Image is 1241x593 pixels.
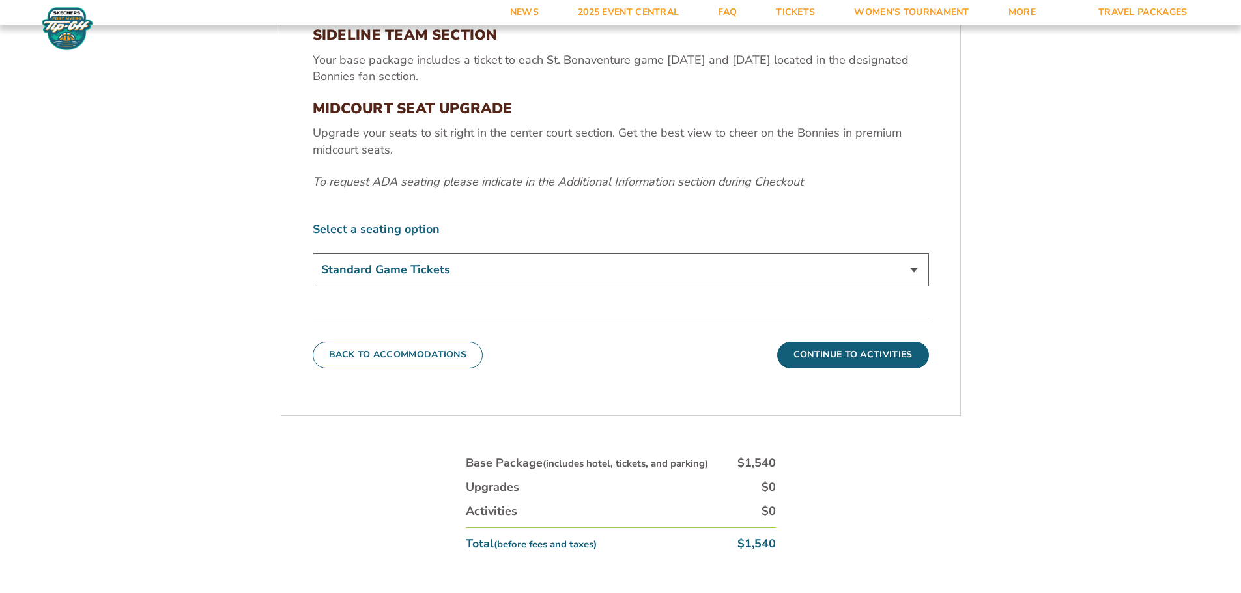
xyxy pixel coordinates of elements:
p: Your base package includes a ticket to each St. Bonaventure game [DATE] and [DATE] located in the... [313,52,929,85]
div: Base Package [466,455,708,471]
label: Select a seating option [313,221,929,238]
small: (before fees and taxes) [494,538,597,551]
button: Continue To Activities [777,342,929,368]
p: Upgrade your seats to sit right in the center court section. Get the best view to cheer on the Bo... [313,125,929,158]
div: $1,540 [737,536,776,552]
div: Upgrades [466,479,519,495]
h3: MIDCOURT SEAT UPGRADE [313,100,929,117]
button: Back To Accommodations [313,342,483,368]
h3: SIDELINE TEAM SECTION [313,27,929,44]
small: (includes hotel, tickets, and parking) [543,457,708,470]
div: $0 [762,479,776,495]
div: $0 [762,503,776,519]
div: Activities [466,503,517,519]
em: To request ADA seating please indicate in the Additional Information section during Checkout [313,174,803,189]
img: Fort Myers Tip-Off [39,7,96,51]
div: Total [466,536,597,552]
div: $1,540 [737,455,776,471]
